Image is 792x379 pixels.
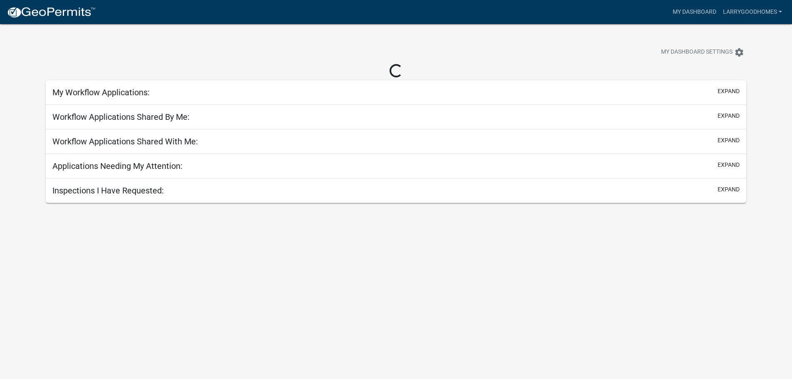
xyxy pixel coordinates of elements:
[52,112,190,122] h5: Workflow Applications Shared By Me:
[734,47,744,57] i: settings
[720,4,785,20] a: larrygoodhomes
[669,4,720,20] a: My Dashboard
[718,185,740,194] button: expand
[718,161,740,169] button: expand
[654,44,751,60] button: My Dashboard Settingssettings
[661,47,733,57] span: My Dashboard Settings
[718,87,740,96] button: expand
[718,136,740,145] button: expand
[52,161,183,171] h5: Applications Needing My Attention:
[52,136,198,146] h5: Workflow Applications Shared With Me:
[52,186,164,196] h5: Inspections I Have Requested:
[52,87,150,97] h5: My Workflow Applications:
[718,111,740,120] button: expand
